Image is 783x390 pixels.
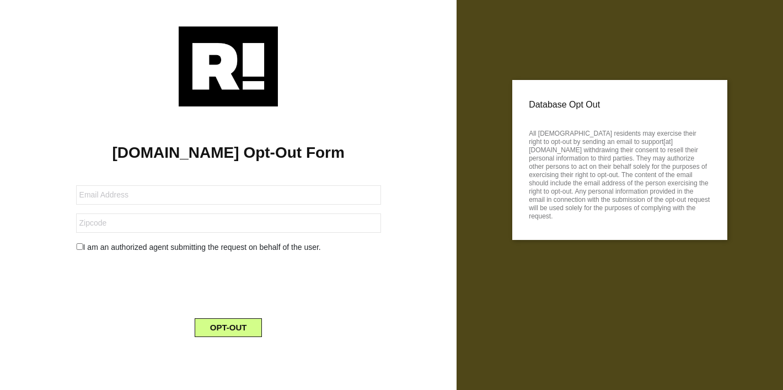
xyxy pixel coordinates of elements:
[17,143,440,162] h1: [DOMAIN_NAME] Opt-Out Form
[179,26,278,106] img: Retention.com
[68,242,389,253] div: I am an authorized agent submitting the request on behalf of the user.
[76,213,381,233] input: Zipcode
[529,126,711,221] p: All [DEMOGRAPHIC_DATA] residents may exercise their right to opt-out by sending an email to suppo...
[195,318,262,337] button: OPT-OUT
[144,262,312,305] iframe: reCAPTCHA
[76,185,381,205] input: Email Address
[529,97,711,113] p: Database Opt Out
